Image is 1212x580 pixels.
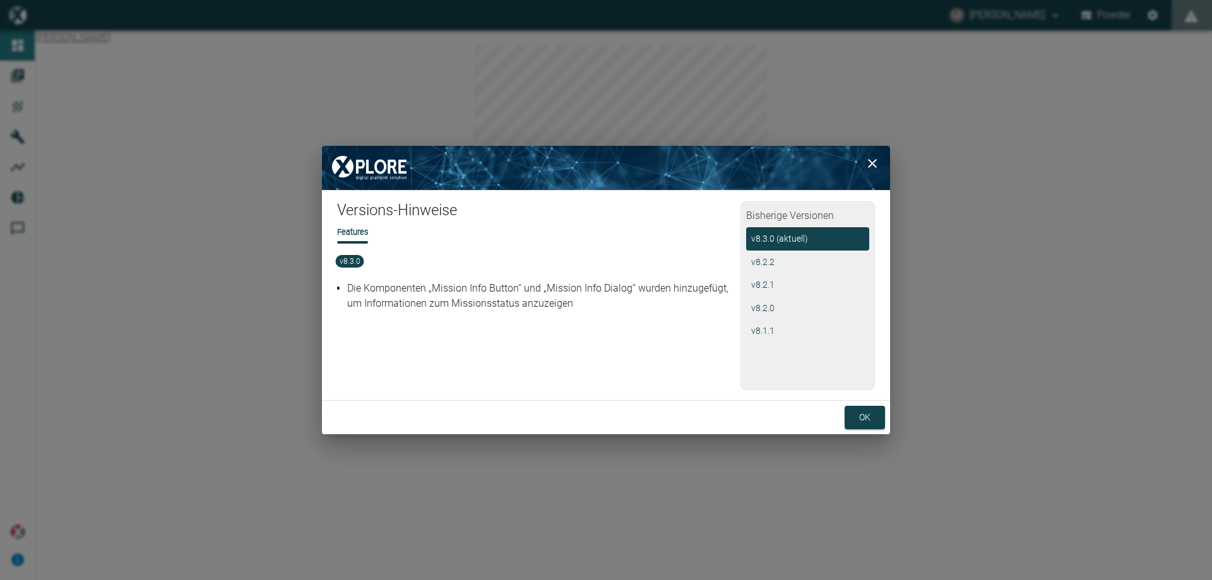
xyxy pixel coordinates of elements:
[336,255,364,268] span: v8.3.0
[337,226,368,238] li: Features
[746,273,869,297] button: v8.2.1
[746,297,869,320] button: v8.2.0
[746,319,869,343] button: v8.1.1
[746,251,869,274] button: v8.2.2
[347,281,737,311] p: Die Komponenten „Mission Info Button“ und „Mission Info Dialog“ wurden hinzugefügt, um Informatio...
[337,201,740,226] h1: Versions-Hinweise
[746,207,869,227] h2: Bisherige Versionen
[860,151,885,176] button: close
[845,406,885,429] button: ok
[322,146,890,190] img: background image
[322,146,417,190] img: XPLORE Logo
[746,227,869,251] button: v8.3.0 (aktuell)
